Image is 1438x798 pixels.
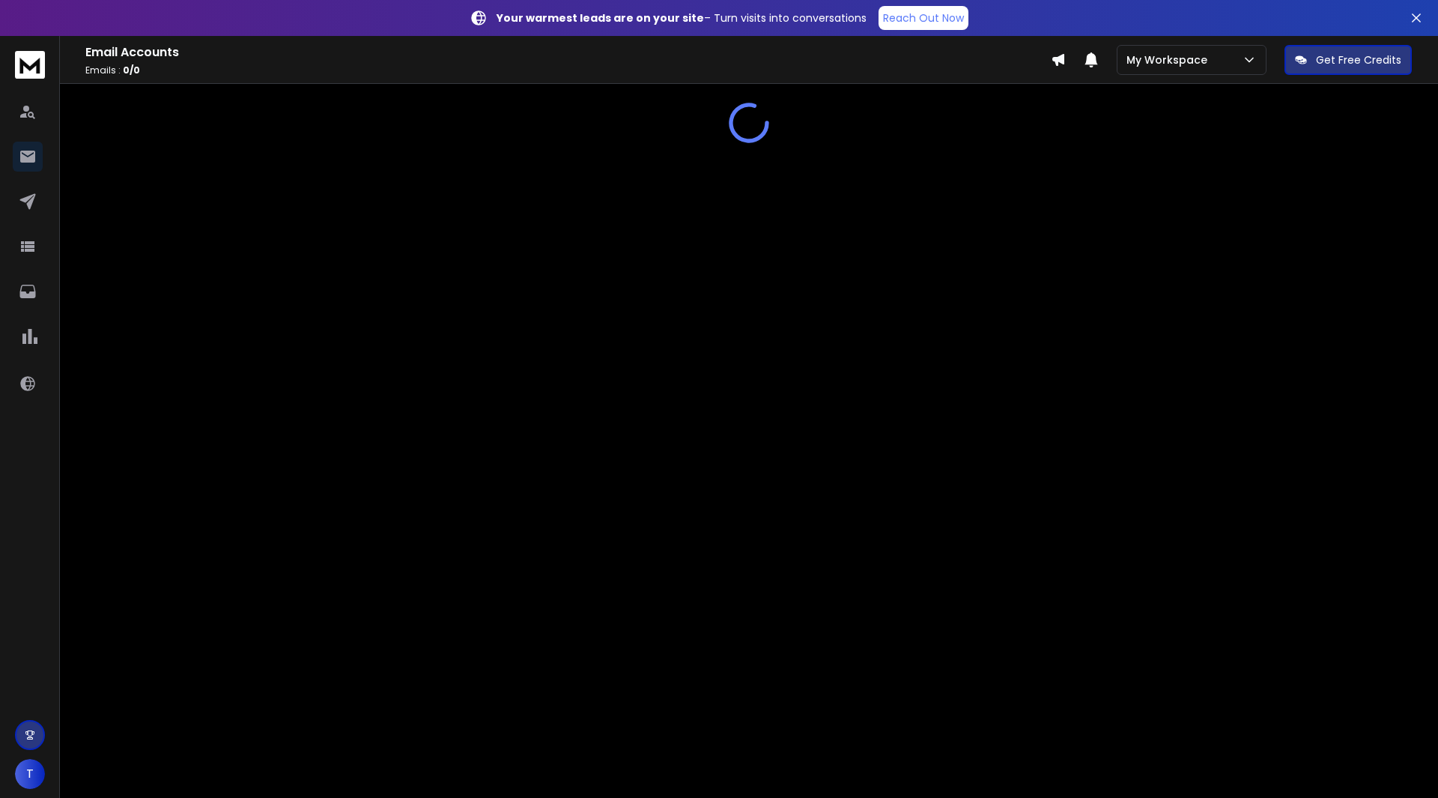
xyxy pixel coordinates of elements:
p: My Workspace [1126,52,1213,67]
strong: Your warmest leads are on your site [497,10,704,25]
button: T [15,759,45,789]
p: – Turn visits into conversations [497,10,867,25]
a: Reach Out Now [879,6,968,30]
h1: Email Accounts [85,43,1051,61]
button: Get Free Credits [1284,45,1412,75]
img: logo [15,51,45,79]
p: Emails : [85,64,1051,76]
span: 0 / 0 [123,64,140,76]
p: Get Free Credits [1316,52,1401,67]
p: Reach Out Now [883,10,964,25]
